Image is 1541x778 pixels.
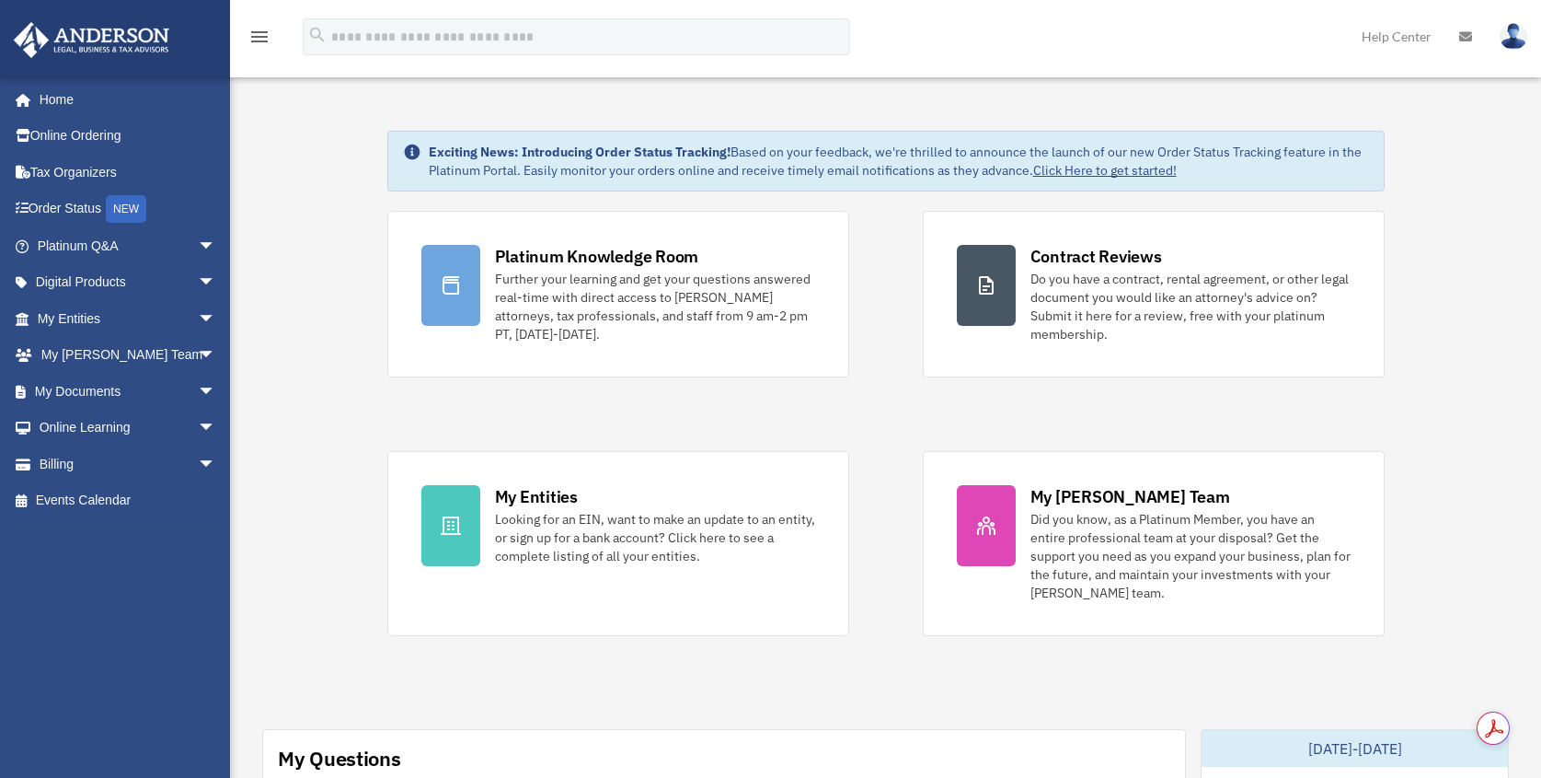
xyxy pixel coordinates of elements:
[198,446,235,483] span: arrow_drop_down
[307,25,328,45] i: search
[387,451,849,636] a: My Entities Looking for an EIN, want to make an update to an entity, or sign up for a bank accoun...
[13,227,244,264] a: Platinum Q&Aarrow_drop_down
[13,446,244,482] a: Billingarrow_drop_down
[198,410,235,447] span: arrow_drop_down
[248,26,270,48] i: menu
[198,337,235,375] span: arrow_drop_down
[13,154,244,191] a: Tax Organizers
[248,32,270,48] a: menu
[13,410,244,447] a: Online Learningarrow_drop_down
[1030,270,1351,343] div: Do you have a contract, rental agreement, or other legal document you would like an attorney's ad...
[387,211,849,377] a: Platinum Knowledge Room Further your learning and get your questions answered real-time with dire...
[495,245,699,268] div: Platinum Knowledge Room
[13,191,244,228] a: Order StatusNEW
[198,264,235,302] span: arrow_drop_down
[429,144,730,160] strong: Exciting News: Introducing Order Status Tracking!
[1030,245,1162,268] div: Contract Reviews
[13,337,244,374] a: My [PERSON_NAME] Teamarrow_drop_down
[1500,23,1527,50] img: User Pic
[13,264,244,301] a: Digital Productsarrow_drop_down
[1033,162,1177,179] a: Click Here to get started!
[495,510,815,565] div: Looking for an EIN, want to make an update to an entity, or sign up for a bank account? Click her...
[495,485,578,508] div: My Entities
[13,373,244,410] a: My Documentsarrow_drop_down
[13,300,244,337] a: My Entitiesarrow_drop_down
[1202,730,1508,767] div: [DATE]-[DATE]
[429,143,1369,180] div: Based on your feedback, we're thrilled to announce the launch of our new Order Status Tracking fe...
[1030,510,1351,602] div: Did you know, as a Platinum Member, you have an entire professional team at your disposal? Get th...
[1030,485,1230,508] div: My [PERSON_NAME] Team
[278,745,401,772] div: My Questions
[198,373,235,411] span: arrow_drop_down
[923,211,1385,377] a: Contract Reviews Do you have a contract, rental agreement, or other legal document you would like...
[13,482,244,519] a: Events Calendar
[923,451,1385,636] a: My [PERSON_NAME] Team Did you know, as a Platinum Member, you have an entire professional team at...
[495,270,815,343] div: Further your learning and get your questions answered real-time with direct access to [PERSON_NAM...
[13,81,235,118] a: Home
[106,195,146,223] div: NEW
[198,227,235,265] span: arrow_drop_down
[198,300,235,338] span: arrow_drop_down
[8,22,175,58] img: Anderson Advisors Platinum Portal
[13,118,244,155] a: Online Ordering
